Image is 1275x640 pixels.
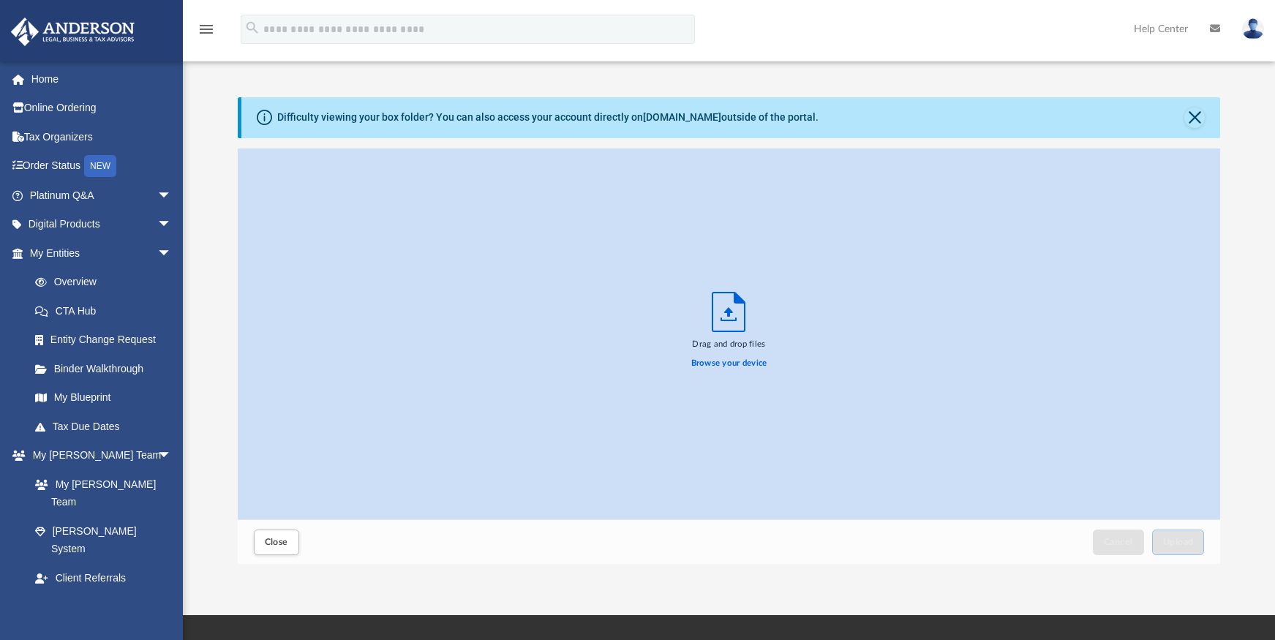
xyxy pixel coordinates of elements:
a: Platinum Q&Aarrow_drop_down [10,181,194,210]
span: arrow_drop_down [157,210,187,240]
a: [DOMAIN_NAME] [643,111,721,123]
div: Difficulty viewing your box folder? You can also access your account directly on outside of the p... [277,110,819,125]
span: Cancel [1104,538,1133,546]
a: My [PERSON_NAME] Team [20,470,179,516]
a: Digital Productsarrow_drop_down [10,210,194,239]
a: Binder Walkthrough [20,354,194,383]
i: menu [198,20,215,38]
span: arrow_drop_down [157,441,187,471]
a: Overview [20,268,194,297]
img: User Pic [1242,18,1264,39]
span: Close [265,538,288,546]
a: Tax Due Dates [20,412,194,441]
a: Online Ordering [10,94,194,123]
div: grid [238,148,1221,520]
span: arrow_drop_down [157,181,187,211]
span: Upload [1163,538,1194,546]
span: arrow_drop_down [157,238,187,268]
button: Close [254,530,299,555]
a: My [PERSON_NAME] Teamarrow_drop_down [10,441,187,470]
a: Client Referrals [20,563,187,592]
a: Tax Organizers [10,122,194,151]
a: My Entitiesarrow_drop_down [10,238,194,268]
a: Order StatusNEW [10,151,194,181]
i: search [244,20,260,36]
a: menu [198,28,215,38]
div: NEW [84,155,116,177]
a: CTA Hub [20,296,194,325]
button: Close [1184,108,1205,128]
a: Entity Change Request [20,325,194,355]
a: My Blueprint [20,383,187,413]
a: Home [10,64,194,94]
button: Upload [1152,530,1205,555]
div: Upload [238,148,1221,565]
button: Cancel [1093,530,1144,555]
img: Anderson Advisors Platinum Portal [7,18,139,46]
a: [PERSON_NAME] System [20,516,187,563]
